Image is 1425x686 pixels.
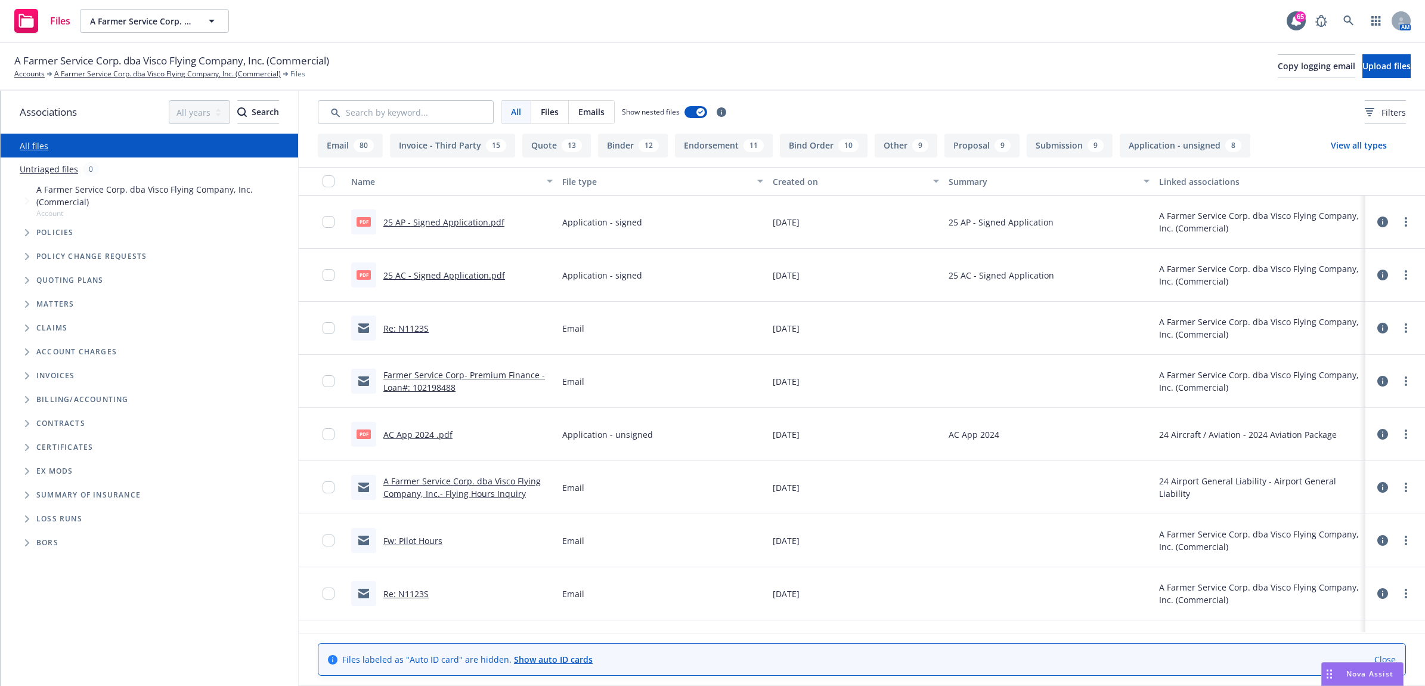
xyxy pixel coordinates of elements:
[1399,321,1413,335] a: more
[744,139,764,152] div: 11
[1120,134,1250,157] button: Application - unsigned
[323,216,334,228] input: Toggle Row Selected
[1,388,298,555] div: Folder Tree Example
[773,481,800,494] span: [DATE]
[20,140,48,152] a: All files
[36,325,67,332] span: Claims
[323,322,334,334] input: Toggle Row Selected
[773,534,800,547] span: [DATE]
[562,375,584,388] span: Email
[80,9,229,33] button: A Farmer Service Corp. dba Visco Flying Company, Inc. (Commercial)
[323,269,334,281] input: Toggle Row Selected
[773,428,800,441] span: [DATE]
[1362,60,1411,72] span: Upload files
[36,183,293,208] span: A Farmer Service Corp. dba Visco Flying Company, Inc. (Commercial)
[1322,663,1337,685] div: Drag to move
[944,134,1020,157] button: Proposal
[36,208,293,218] span: Account
[237,107,247,117] svg: Search
[675,134,773,157] button: Endorsement
[639,139,659,152] div: 12
[838,139,859,152] div: 10
[1,181,298,388] div: Tree Example
[1088,139,1104,152] div: 9
[1154,167,1365,196] button: Linked associations
[383,475,541,499] a: A Farmer Service Corp. dba Visco Flying Company, Inc.- Flying Hours Inquiry
[90,15,193,27] span: A Farmer Service Corp. dba Visco Flying Company, Inc. (Commercial)
[383,270,505,281] a: 25 AC - Signed Application.pdf
[511,106,521,118] span: All
[36,444,93,451] span: Certificates
[318,100,494,124] input: Search by keyword...
[773,588,800,600] span: [DATE]
[562,322,584,335] span: Email
[1309,9,1333,33] a: Report a Bug
[1159,475,1361,500] div: 24 Airport General Liability - Airport General Liability
[1278,60,1355,72] span: Copy logging email
[390,134,515,157] button: Invoice - Third Party
[357,270,371,279] span: pdf
[1374,653,1396,666] a: Close
[1159,581,1361,606] div: A Farmer Service Corp. dba Visco Flying Company, Inc. (Commercial)
[1225,139,1241,152] div: 8
[773,322,800,335] span: [DATE]
[1159,209,1361,234] div: A Farmer Service Corp. dba Visco Flying Company, Inc. (Commercial)
[622,107,680,117] span: Show nested files
[323,175,334,187] input: Select all
[354,139,374,152] div: 80
[562,175,751,188] div: File type
[36,301,74,308] span: Matters
[1399,427,1413,441] a: more
[237,101,279,123] div: Search
[290,69,305,79] span: Files
[346,167,557,196] button: Name
[598,134,668,157] button: Binder
[578,106,605,118] span: Emails
[486,139,506,152] div: 15
[318,134,383,157] button: Email
[949,175,1137,188] div: Summary
[1295,11,1306,22] div: 65
[1365,106,1406,119] span: Filters
[1278,54,1355,78] button: Copy logging email
[541,106,559,118] span: Files
[949,216,1054,228] span: 25 AP - Signed Application
[949,428,999,441] span: AC App 2024
[36,372,75,379] span: Invoices
[83,162,99,176] div: 0
[1399,215,1413,229] a: more
[36,492,141,499] span: Summary of insurance
[323,375,334,387] input: Toggle Row Selected
[237,100,279,124] button: SearchSearch
[773,269,800,282] span: [DATE]
[1312,134,1406,157] button: View all types
[995,139,1011,152] div: 9
[14,69,45,79] a: Accounts
[357,217,371,226] span: pdf
[949,269,1054,282] span: 25 AC - Signed Application
[875,134,937,157] button: Other
[36,468,73,475] span: Ex Mods
[36,515,82,523] span: Loss Runs
[562,428,653,441] span: Application - unsigned
[383,217,504,228] a: 25 AP - Signed Application.pdf
[514,654,593,665] a: Show auto ID cards
[323,588,334,600] input: Toggle Row Selected
[36,253,147,260] span: Policy change requests
[1159,316,1361,341] div: A Farmer Service Corp. dba Visco Flying Company, Inc. (Commercial)
[36,420,85,427] span: Contracts
[323,481,334,493] input: Toggle Row Selected
[768,167,944,196] button: Created on
[1381,106,1406,119] span: Filters
[1365,100,1406,124] button: Filters
[10,4,75,38] a: Files
[1027,134,1113,157] button: Submission
[562,481,584,494] span: Email
[357,429,371,438] span: pdf
[20,104,77,120] span: Associations
[351,175,540,188] div: Name
[1399,480,1413,495] a: more
[1159,369,1361,394] div: A Farmer Service Corp. dba Visco Flying Company, Inc. (Commercial)
[562,534,584,547] span: Email
[1362,54,1411,78] button: Upload files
